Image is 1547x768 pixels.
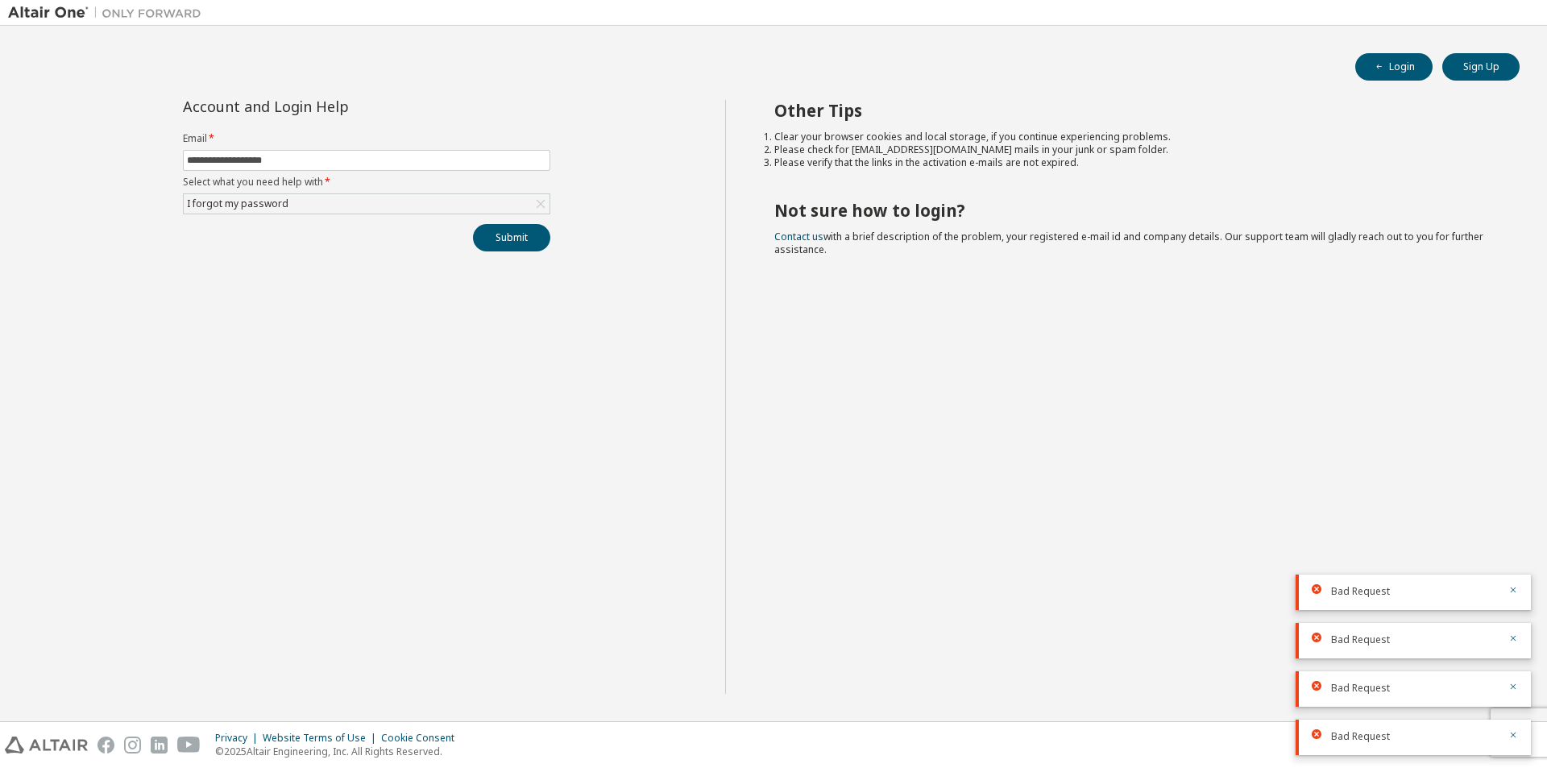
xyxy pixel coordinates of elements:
button: Login [1355,53,1433,81]
img: linkedin.svg [151,737,168,753]
p: © 2025 Altair Engineering, Inc. All Rights Reserved. [215,745,464,758]
button: Submit [473,224,550,251]
div: Website Terms of Use [263,732,381,745]
h2: Other Tips [774,100,1491,121]
span: Bad Request [1331,682,1390,695]
label: Select what you need help with [183,176,550,189]
li: Clear your browser cookies and local storage, if you continue experiencing problems. [774,131,1491,143]
span: with a brief description of the problem, your registered e-mail id and company details. Our suppo... [774,230,1483,256]
a: Contact us [774,230,823,243]
div: Account and Login Help [183,100,477,113]
img: facebook.svg [97,737,114,753]
span: Bad Request [1331,633,1390,646]
li: Please check for [EMAIL_ADDRESS][DOMAIN_NAME] mails in your junk or spam folder. [774,143,1491,156]
div: I forgot my password [185,195,291,213]
img: Altair One [8,5,209,21]
li: Please verify that the links in the activation e-mails are not expired. [774,156,1491,169]
label: Email [183,132,550,145]
img: altair_logo.svg [5,737,88,753]
img: youtube.svg [177,737,201,753]
div: I forgot my password [184,194,550,214]
span: Bad Request [1331,730,1390,743]
button: Sign Up [1442,53,1520,81]
h2: Not sure how to login? [774,200,1491,221]
div: Privacy [215,732,263,745]
span: Bad Request [1331,585,1390,598]
div: Cookie Consent [381,732,464,745]
img: instagram.svg [124,737,141,753]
